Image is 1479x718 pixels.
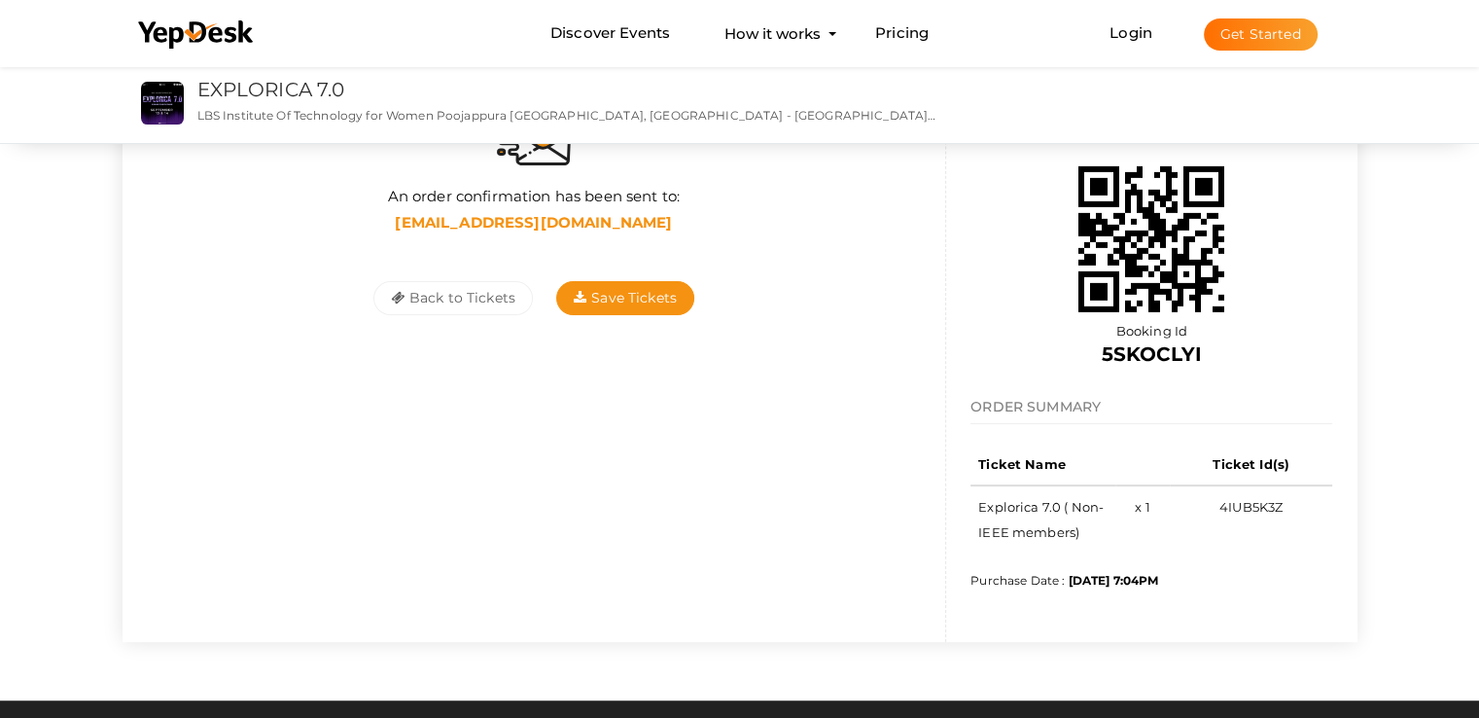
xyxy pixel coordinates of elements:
b: [EMAIL_ADDRESS][DOMAIN_NAME] [395,213,672,232]
span: Save Tickets [574,289,677,306]
button: Get Started [1204,18,1318,51]
span: Booking Id [1116,323,1187,339]
b: [DATE] 7:04PM [1068,573,1158,588]
span: 4IUB5K3Z [1219,499,1283,515]
span: ORDER SUMMARY [970,398,1101,415]
a: Discover Events [550,16,670,52]
th: Ticket Id(s) [1170,444,1333,485]
button: How it works [719,16,827,52]
td: x 1 [1115,485,1170,553]
a: EXPLORICA 7.0 [197,78,345,101]
label: An order confirmation has been sent to: [388,186,680,206]
b: 5SKOCLYI [1102,342,1202,366]
a: Pricing [875,16,929,52]
p: LBS Institute Of Technology for Women Poojappura [GEOGRAPHIC_DATA], [GEOGRAPHIC_DATA] - [GEOGRAPH... [197,107,937,124]
span: Explorica 7.0 ( Non-IEEE members) [978,499,1104,540]
button: Save Tickets [556,281,694,315]
a: Login [1109,23,1152,42]
img: 68a47d6646e0fb00017db7bd [1054,142,1249,337]
th: Ticket Name [970,444,1115,485]
button: Back to Tickets [373,281,533,315]
img: DWJQ7IGG_small.jpeg [141,82,184,125]
label: Purchase Date : [970,572,1158,589]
